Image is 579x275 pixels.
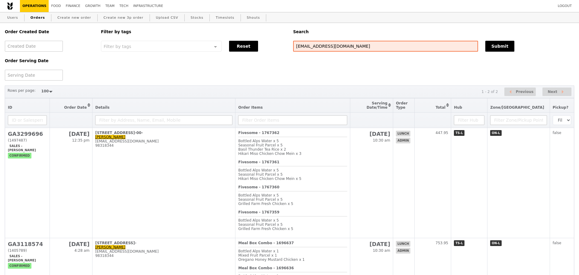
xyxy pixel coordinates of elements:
[5,30,94,34] h5: Order Created Date
[435,131,448,135] span: 447.95
[8,138,47,142] div: (1497487)
[353,131,390,137] h2: [DATE]
[101,30,286,34] h5: Filter by tags
[95,135,125,139] a: [PERSON_NAME]
[293,30,574,34] h5: Search
[238,241,294,245] b: Meal Box Combo - 1696637
[8,105,12,110] span: ID
[238,143,283,147] span: Seasonal Fruit Parcel x 5
[542,88,571,96] button: Next
[504,88,536,96] button: Previous
[396,138,410,143] span: admin
[8,115,47,125] input: ID or Salesperson name
[238,139,279,143] span: Bottled Alps Water x 5
[238,227,293,231] span: Grilled Farm Fresh Chicken x 5
[7,2,13,10] img: Grain logo
[8,88,36,94] label: Rows per page:
[238,168,279,172] span: Bottled Alps Water x 5
[238,177,301,181] span: Hikari Miso Chicken Chow Mein x 5
[238,185,279,189] b: Fivesome - 1767360
[55,12,94,23] a: Create new order
[95,245,125,249] a: [PERSON_NAME]
[238,266,294,270] b: Meal Box Combo - 1696636
[95,143,232,148] div: 98318344
[53,131,89,137] h2: [DATE]
[238,210,279,214] b: Fivesome - 1767359
[490,130,501,136] span: ON-L
[238,131,279,135] b: Fivesome - 1767362
[454,105,462,110] span: Hub
[238,193,279,197] span: Bottled Alps Water x 5
[396,241,410,247] span: lunch
[8,248,47,253] div: (1405789)
[8,153,31,158] span: confirmed
[95,105,109,110] span: Details
[72,138,89,142] span: 12:35 pm
[238,105,263,110] span: Order Items
[485,41,514,52] button: Submit
[5,59,94,63] h5: Order Serving Date
[238,160,279,164] b: Fivesome - 1767361
[238,197,283,202] span: Seasonal Fruit Parcel x 5
[238,249,279,253] span: Bottled Alps Water x 1
[373,248,390,253] span: 10:30 am
[553,131,561,135] span: false
[5,70,63,81] input: Serving Date
[95,139,232,143] div: [EMAIL_ADDRESS][DOMAIN_NAME]
[548,88,557,95] span: Next
[8,263,31,269] span: confirmed
[238,172,283,177] span: Seasonal Fruit Parcel x 5
[104,43,131,49] span: Filter by tags
[238,253,277,257] span: Mixed Fruit Parcel x 1
[188,12,206,23] a: Stocks
[95,115,232,125] input: Filter by Address, Name, Email, Mobile
[238,202,293,206] span: Grilled Farm Fresh Chicken x 5
[154,12,181,23] a: Upload CSV
[238,147,286,152] span: Basil Thunder Tea Rice x 2
[53,241,89,247] h2: [DATE]
[5,41,63,52] input: Created Date
[238,152,301,156] span: Hikari Miso Chicken Chow Mein x 3
[8,253,37,263] span: Sales - [PERSON_NAME]
[95,131,232,135] div: [STREET_ADDRESS]-00-
[553,241,561,245] span: false
[244,12,263,23] a: Shouts
[5,12,21,23] a: Users
[95,249,232,254] div: [EMAIL_ADDRESS][DOMAIN_NAME]
[396,101,408,110] span: Order Type
[101,12,146,23] a: Create new 3p order
[28,12,47,23] a: Orders
[481,90,498,94] div: 1 - 2 of 2
[238,115,347,125] input: Filter Order Items
[396,131,410,136] span: lunch
[229,41,258,52] button: Reset
[396,248,410,254] span: admin
[74,248,89,253] span: 4:28 am
[238,257,305,262] span: Oregano Honey Mustard Chicken x 1
[454,115,484,125] input: Filter Hub
[8,241,47,247] h2: GA3118574
[490,105,544,110] span: Zone/[GEOGRAPHIC_DATA]
[238,218,279,222] span: Bottled Alps Water x 5
[238,222,283,227] span: Seasonal Fruit Parcel x 5
[435,241,448,245] span: 753.95
[95,241,232,245] div: [STREET_ADDRESS]-
[516,88,534,95] span: Previous
[95,254,232,258] div: 98318344
[213,12,237,23] a: Timeslots
[8,143,37,153] span: Sales - [PERSON_NAME]
[454,240,464,246] span: TS-L
[490,240,501,246] span: ON-L
[490,115,547,125] input: Filter Zone/Pickup Point
[8,131,47,137] h2: GA3299696
[373,138,390,142] span: 10:30 am
[454,130,464,136] span: TS-L
[293,41,478,52] input: Search any field
[353,241,390,247] h2: [DATE]
[553,105,568,110] span: Pickup?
